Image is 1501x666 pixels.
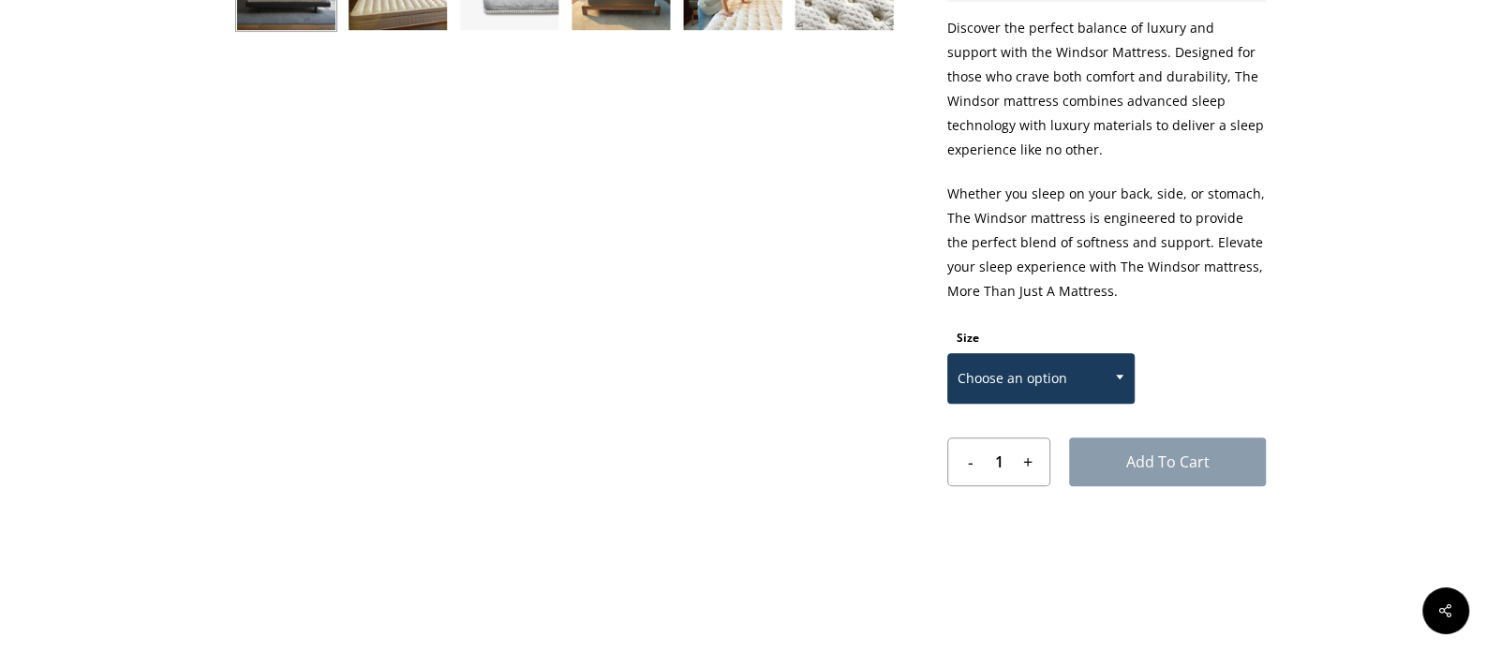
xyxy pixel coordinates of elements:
button: Add to cart [1069,437,1266,486]
input: + [1017,438,1049,485]
p: Discover the perfect balance of luxury and support with the Windsor Mattress. Designed for those ... [947,16,1266,182]
p: Whether you sleep on your back, side, or stomach, The Windsor mattress is engineered to provide t... [947,182,1266,323]
input: Product quantity [981,438,1017,485]
label: Size [957,330,979,346]
span: Choose an option [948,359,1134,398]
span: Choose an option [947,353,1135,404]
input: - [948,438,981,485]
iframe: Secure express checkout frame [966,509,1247,561]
